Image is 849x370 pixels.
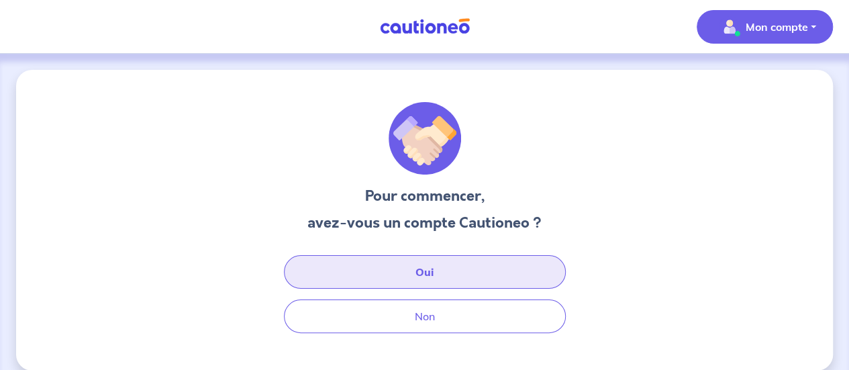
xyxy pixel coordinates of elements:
[697,10,833,44] button: illu_account_valid_menu.svgMon compte
[374,18,475,35] img: Cautioneo
[307,212,542,234] h3: avez-vous un compte Cautioneo ?
[719,16,740,38] img: illu_account_valid_menu.svg
[284,255,566,289] button: Oui
[746,19,808,35] p: Mon compte
[307,185,542,207] h3: Pour commencer,
[284,299,566,333] button: Non
[389,102,461,175] img: illu_welcome.svg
